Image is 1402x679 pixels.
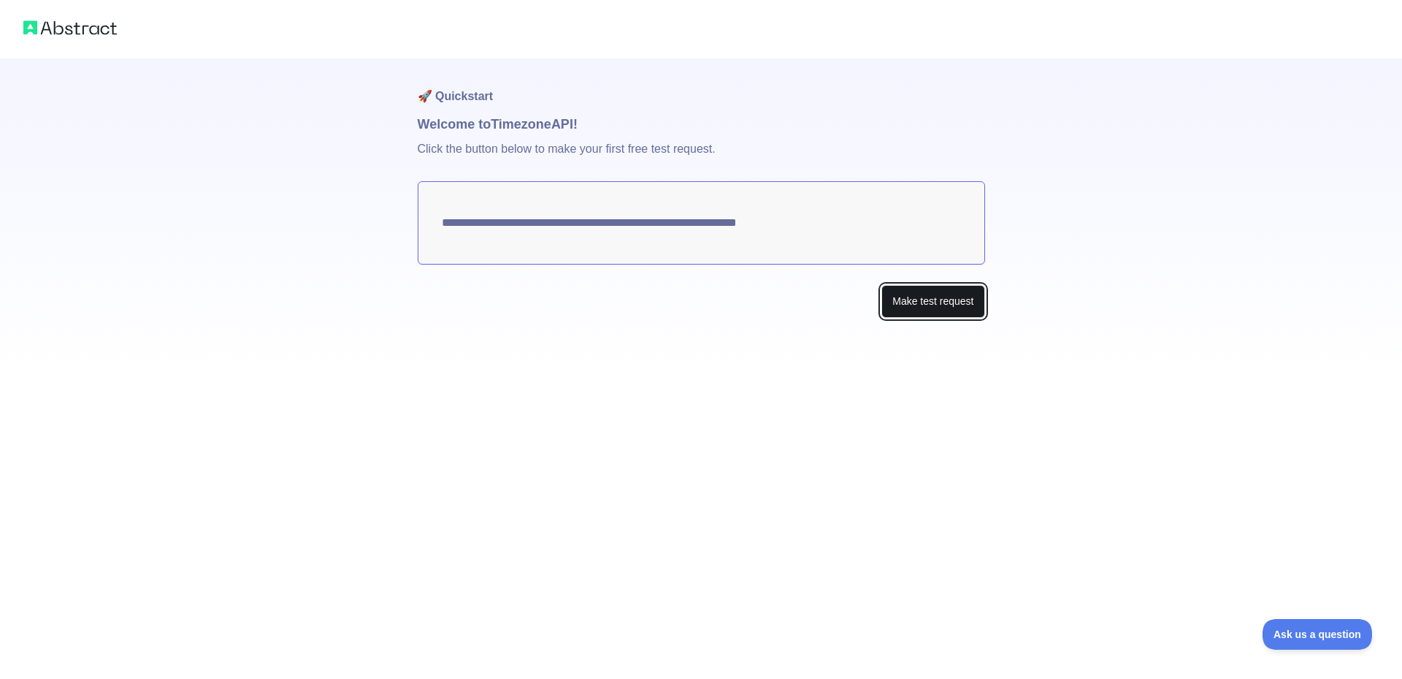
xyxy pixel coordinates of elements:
iframe: Toggle Customer Support [1263,619,1373,650]
h1: 🚀 Quickstart [418,58,985,114]
h1: Welcome to Timezone API! [418,114,985,134]
button: Make test request [881,285,984,318]
p: Click the button below to make your first free test request. [418,134,985,181]
img: Abstract logo [23,18,117,38]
